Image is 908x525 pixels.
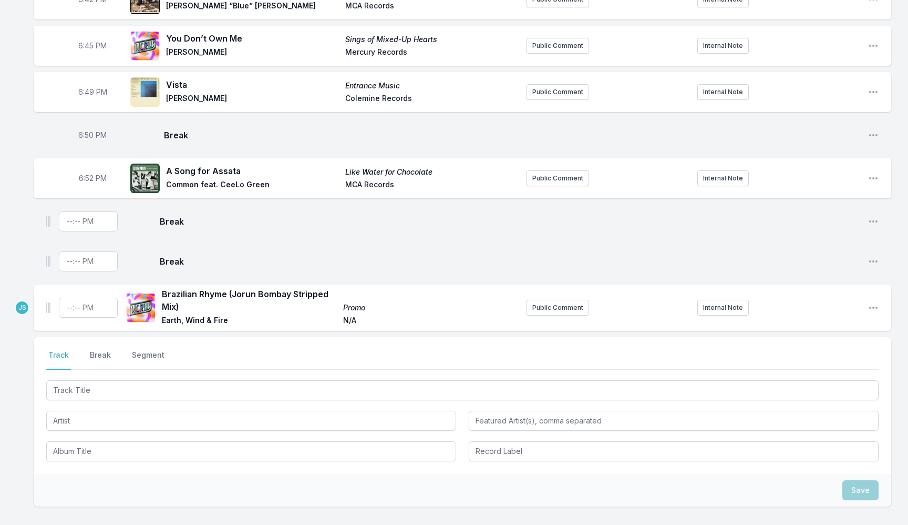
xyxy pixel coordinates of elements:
[15,300,29,315] p: Jeremy Sole
[78,130,107,140] span: Timestamp
[162,315,337,328] span: Earth, Wind & Fire
[166,32,339,45] span: You Don’t Own Me
[345,179,518,192] span: MCA Records
[842,480,879,500] button: Save
[868,130,879,140] button: Open playlist item options
[59,251,118,271] input: Timestamp
[697,38,749,54] button: Internal Note
[166,47,339,59] span: [PERSON_NAME]
[345,47,518,59] span: Mercury Records
[130,350,167,370] button: Segment
[345,93,518,106] span: Colemine Records
[868,41,879,51] button: Open playlist item options
[345,1,518,13] span: MCA Records
[162,288,337,313] span: Brazilian Rhyme (Jorun Bombay Stripped Mix)
[166,179,339,192] span: Common feat. CeeLo Green
[697,300,749,316] button: Internal Note
[79,173,107,184] span: Timestamp
[345,34,518,45] span: Sings of Mixed-Up Hearts
[697,170,749,186] button: Internal Note
[527,38,589,54] button: Public Comment
[166,78,339,91] span: Vista
[164,129,860,142] span: Break
[469,441,879,461] input: Record Label
[160,255,860,268] span: Break
[343,315,518,328] span: N/A
[46,411,456,431] input: Artist
[868,173,879,184] button: Open playlist item options
[868,256,879,267] button: Open playlist item options
[130,77,160,107] img: Entrance Music
[46,441,456,461] input: Album Title
[160,215,860,228] span: Break
[697,84,749,100] button: Internal Note
[868,87,879,97] button: Open playlist item options
[46,256,50,267] img: Drag Handle
[166,165,339,177] span: A Song for Assata
[130,164,160,193] img: Like Water for Chocolate
[527,300,589,316] button: Public Comment
[78,87,107,97] span: Timestamp
[46,216,50,227] img: Drag Handle
[130,31,160,60] img: Sings of Mixed-Up Hearts
[345,167,518,177] span: Like Water for Chocolate
[78,41,107,51] span: Timestamp
[126,293,156,322] img: Promo
[527,170,589,186] button: Public Comment
[469,411,879,431] input: Featured Artist(s), comma separated
[868,302,879,313] button: Open playlist item options
[345,80,518,91] span: Entrance Music
[46,302,50,313] img: Drag Handle
[166,93,339,106] span: [PERSON_NAME]
[59,211,118,231] input: Timestamp
[88,350,113,370] button: Break
[527,84,589,100] button: Public Comment
[343,302,518,313] span: Promo
[59,298,118,318] input: Timestamp
[46,380,879,400] input: Track Title
[166,1,339,13] span: [PERSON_NAME] “Blue” [PERSON_NAME]
[868,216,879,227] button: Open playlist item options
[46,350,71,370] button: Track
